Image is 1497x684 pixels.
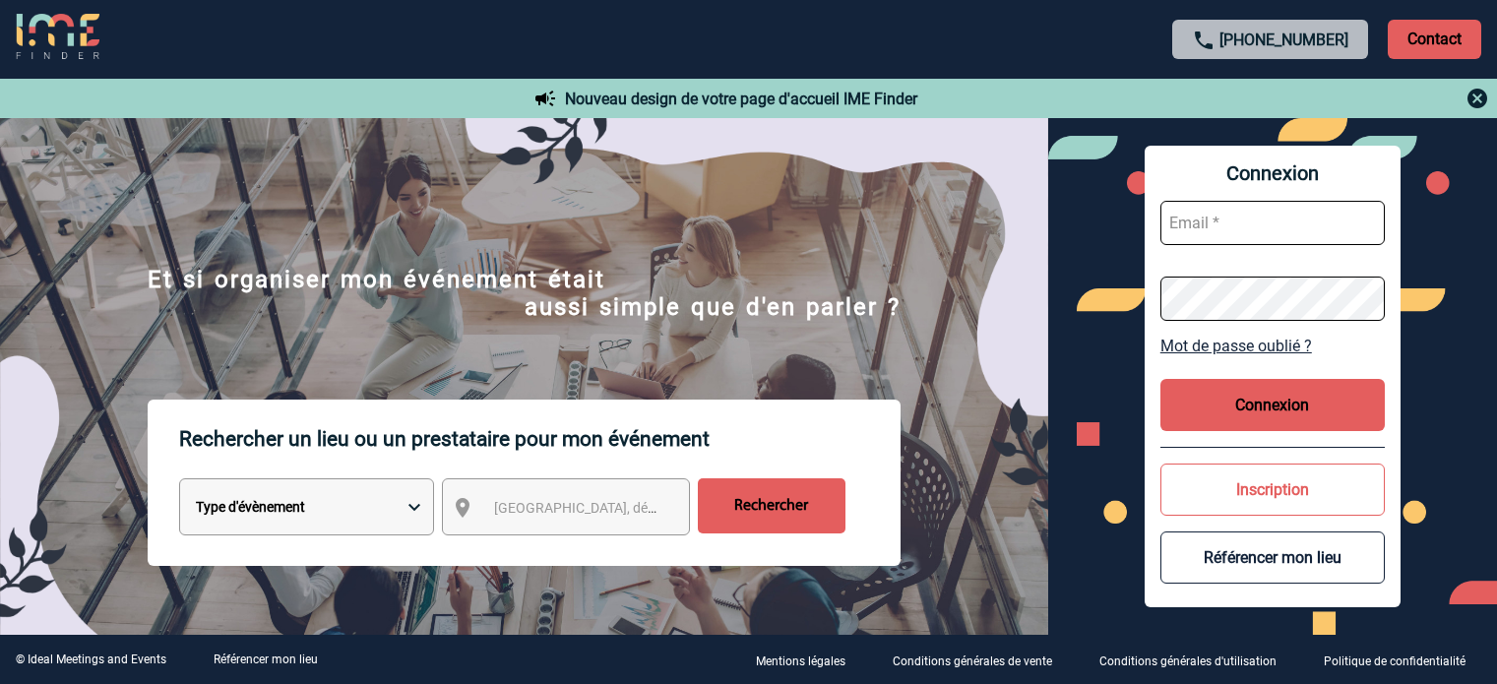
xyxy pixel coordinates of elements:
[1084,651,1308,669] a: Conditions générales d'utilisation
[698,478,845,533] input: Rechercher
[1388,20,1481,59] p: Contact
[756,654,845,668] p: Mentions légales
[1160,379,1385,431] button: Connexion
[1160,161,1385,185] span: Connexion
[893,654,1052,668] p: Conditions générales de vente
[1099,654,1277,668] p: Conditions générales d'utilisation
[740,651,877,669] a: Mentions légales
[214,653,318,666] a: Référencer mon lieu
[1160,464,1385,516] button: Inscription
[16,653,166,666] div: © Ideal Meetings and Events
[1192,29,1216,52] img: call-24-px.png
[1160,201,1385,245] input: Email *
[1219,31,1348,49] a: [PHONE_NUMBER]
[494,500,768,516] span: [GEOGRAPHIC_DATA], département, région...
[1308,651,1497,669] a: Politique de confidentialité
[1160,337,1385,355] a: Mot de passe oublié ?
[1324,654,1466,668] p: Politique de confidentialité
[1160,531,1385,584] button: Référencer mon lieu
[179,400,901,478] p: Rechercher un lieu ou un prestataire pour mon événement
[877,651,1084,669] a: Conditions générales de vente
